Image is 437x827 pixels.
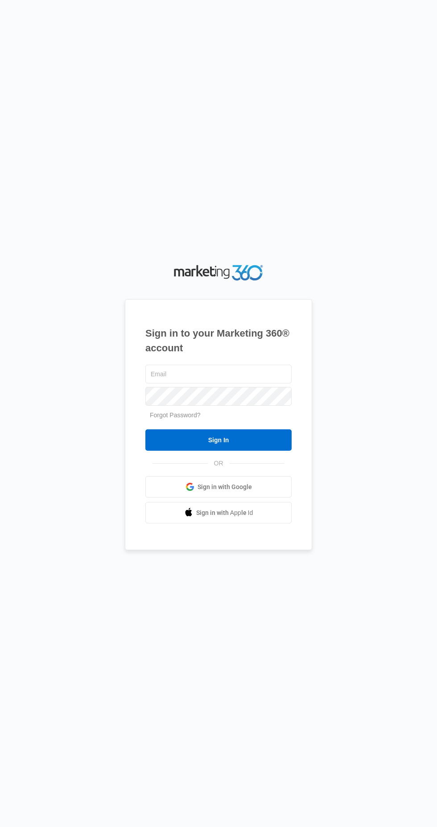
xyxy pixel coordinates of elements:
[208,459,230,468] span: OR
[198,482,252,492] span: Sign in with Google
[145,502,292,523] a: Sign in with Apple Id
[150,411,201,419] a: Forgot Password?
[145,326,292,355] h1: Sign in to your Marketing 360® account
[145,429,292,451] input: Sign In
[145,365,292,383] input: Email
[145,476,292,498] a: Sign in with Google
[196,508,253,518] span: Sign in with Apple Id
